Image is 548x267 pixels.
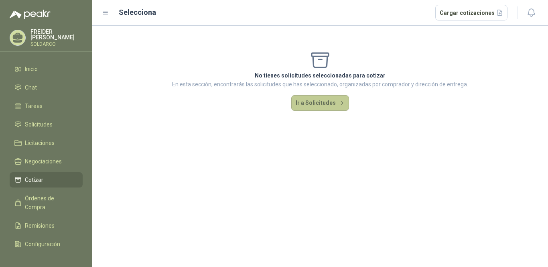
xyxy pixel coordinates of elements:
[30,29,83,40] p: FREIDER [PERSON_NAME]
[10,154,83,169] a: Negociaciones
[25,157,62,166] span: Negociaciones
[10,236,83,252] a: Configuración
[10,98,83,114] a: Tareas
[10,218,83,233] a: Remisiones
[25,240,60,249] span: Configuración
[172,71,468,80] p: No tienes solicitudes seleccionadas para cotizar
[10,172,83,188] a: Cotizar
[10,135,83,151] a: Licitaciones
[10,117,83,132] a: Solicitudes
[25,194,75,212] span: Órdenes de Compra
[25,102,43,110] span: Tareas
[25,65,38,73] span: Inicio
[25,120,53,129] span: Solicitudes
[25,83,37,92] span: Chat
[10,191,83,215] a: Órdenes de Compra
[435,5,508,21] button: Cargar cotizaciones
[172,80,468,89] p: En esta sección, encontrarás las solicitudes que has seleccionado, organizadas por comprador y di...
[30,42,83,47] p: SOLDARCO
[119,7,156,18] h2: Selecciona
[25,175,43,184] span: Cotizar
[10,80,83,95] a: Chat
[25,221,55,230] span: Remisiones
[291,95,349,111] button: Ir a Solicitudes
[10,10,51,19] img: Logo peakr
[25,139,55,147] span: Licitaciones
[10,61,83,77] a: Inicio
